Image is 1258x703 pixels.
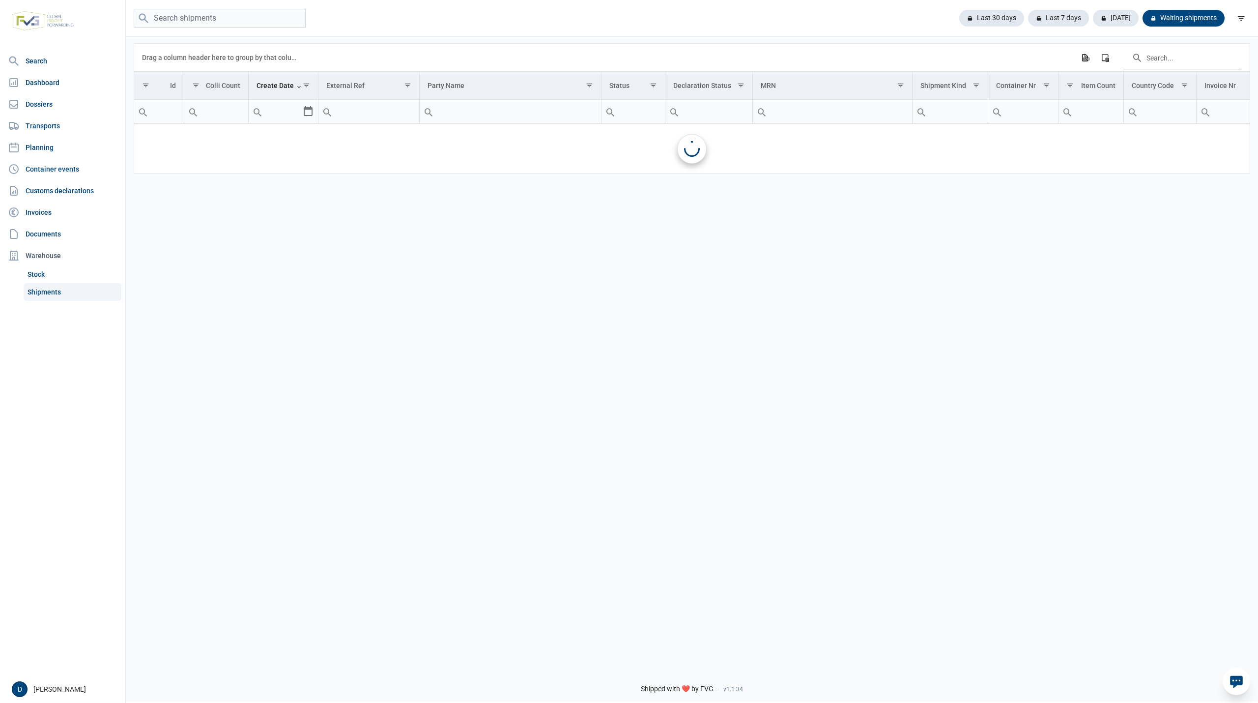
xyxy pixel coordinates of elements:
td: Filter cell [134,100,184,124]
div: Status [609,82,629,89]
div: Last 30 days [959,10,1024,27]
div: [DATE] [1093,10,1139,27]
a: Planning [4,138,121,157]
input: Filter cell [134,100,184,123]
div: Search box [1124,100,1142,123]
span: Show filter options for column 'Colli Count' [192,82,200,89]
a: Stock [24,265,121,283]
td: Column Container Nr [988,72,1058,100]
div: Column Chooser [1096,49,1114,66]
span: Show filter options for column 'Declaration Status' [737,82,744,89]
a: Shipments [24,283,121,301]
div: Country Code [1132,82,1174,89]
td: Filter cell [988,100,1058,124]
input: Search shipments [134,9,306,28]
div: Search box [318,100,336,123]
td: Column Shipment Kind [912,72,988,100]
a: Dossiers [4,94,121,114]
td: Column Id [134,72,184,100]
div: Search box [601,100,619,123]
div: Declaration Status [673,82,731,89]
input: Filter cell [601,100,665,123]
div: Waiting shipments [1143,10,1225,27]
div: Warehouse [4,246,121,265]
input: Search in the data grid [1124,46,1242,69]
div: Create Date [257,82,294,89]
td: Filter cell [665,100,753,124]
div: filter [1232,9,1250,27]
img: FVG - Global freight forwarding [8,7,78,34]
span: Show filter options for column 'External Ref' [404,82,411,89]
span: Show filter options for column 'Id' [142,82,149,89]
div: Search box [1197,100,1214,123]
input: Filter cell [988,100,1058,123]
span: Show filter options for column 'Item Count' [1066,82,1074,89]
td: Filter cell [601,100,665,124]
span: Show filter options for column 'Status' [650,82,657,89]
input: Filter cell [318,100,419,123]
span: v1.1.34 [723,685,743,693]
div: Item Count [1081,82,1115,89]
button: D [12,681,28,697]
span: No data [134,143,1250,154]
td: Column External Ref [318,72,419,100]
td: Column Item Count [1058,72,1123,100]
span: Show filter options for column 'Create Date' [303,82,310,89]
td: Column Create Date [249,72,318,100]
td: Filter cell [419,100,601,124]
td: Column Party Name [419,72,601,100]
a: Transports [4,116,121,136]
a: Dashboard [4,73,121,92]
td: Column MRN [753,72,913,100]
td: Filter cell [318,100,419,124]
div: Search box [134,100,152,123]
td: Column Country Code [1123,72,1197,100]
div: Select [302,100,314,123]
span: Show filter options for column 'MRN' [897,82,904,89]
td: Filter cell [249,100,318,124]
div: Id [170,82,176,89]
span: Show filter options for column 'Country Code' [1181,82,1188,89]
td: Filter cell [753,100,913,124]
div: [PERSON_NAME] [12,681,119,697]
input: Filter cell [913,100,988,123]
div: Search box [988,100,1006,123]
div: Last 7 days [1028,10,1089,27]
div: Search box [753,100,771,123]
span: Show filter options for column 'Party Name' [586,82,593,89]
input: Filter cell [753,100,912,123]
a: Container events [4,159,121,179]
div: Shipment Kind [920,82,966,89]
input: Filter cell [1058,100,1123,123]
td: Filter cell [184,100,249,124]
div: Search box [249,100,266,123]
div: Loading... [684,141,700,157]
div: Export all data to Excel [1076,49,1094,66]
input: Filter cell [184,100,249,123]
span: Show filter options for column 'Container Nr' [1043,82,1050,89]
div: MRN [761,82,776,89]
td: Filter cell [1058,100,1123,124]
span: - [717,685,719,694]
input: Filter cell [665,100,752,123]
div: Container Nr [996,82,1036,89]
td: Filter cell [1123,100,1197,124]
td: Column Declaration Status [665,72,753,100]
a: Documents [4,224,121,244]
div: Data grid toolbar [142,44,1242,71]
input: Filter cell [249,100,302,123]
a: Customs declarations [4,181,121,201]
td: Column Status [601,72,665,100]
div: Invoice Nr [1204,82,1236,89]
div: Party Name [428,82,464,89]
span: Show filter options for column 'Shipment Kind' [972,82,980,89]
td: Filter cell [912,100,988,124]
div: Search box [420,100,437,123]
div: External Ref [326,82,365,89]
div: Colli Count [206,82,240,89]
span: Shipped with ❤️ by FVG [641,685,714,694]
div: Drag a column header here to group by that column [142,50,300,65]
input: Filter cell [420,100,601,123]
div: Search box [184,100,202,123]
